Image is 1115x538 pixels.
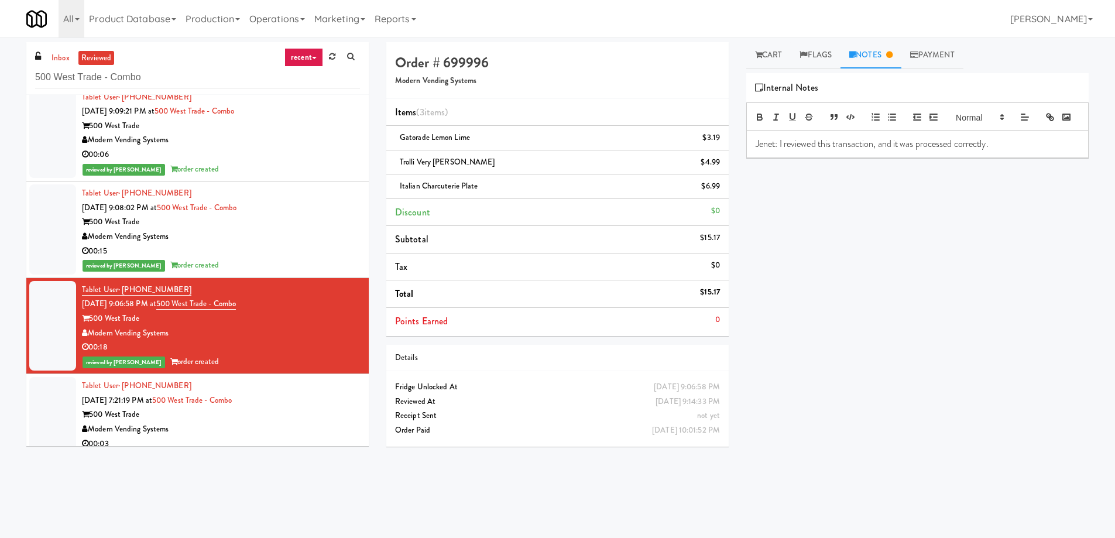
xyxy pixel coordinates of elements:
[26,278,369,375] li: Tablet User· [PHONE_NUMBER][DATE] 9:06:58 PM at500 West Trade - Combo500 West TradeModern Vending...
[49,51,73,66] a: inbox
[82,298,156,309] span: [DATE] 9:06:58 PM at
[82,148,360,162] div: 00:06
[170,259,219,270] span: order created
[395,77,720,85] h5: Modern Vending Systems
[395,205,430,219] span: Discount
[82,380,191,391] a: Tablet User· [PHONE_NUMBER]
[156,298,236,310] a: 500 West Trade - Combo
[711,204,720,218] div: $0
[711,258,720,273] div: $0
[395,55,720,70] h4: Order # 699996
[701,179,720,194] div: $6.99
[395,287,414,300] span: Total
[118,187,191,198] span: · [PHONE_NUMBER]
[82,105,155,116] span: [DATE] 9:09:21 PM at
[26,9,47,29] img: Micromart
[82,284,191,296] a: Tablet User· [PHONE_NUMBER]
[701,155,720,170] div: $4.99
[82,437,360,451] div: 00:03
[35,67,360,88] input: Search vision orders
[118,380,191,391] span: · [PHONE_NUMBER]
[901,42,963,68] a: Payment
[395,314,448,328] span: Points Earned
[118,284,191,295] span: · [PHONE_NUMBER]
[157,202,236,213] a: 500 West Trade - Combo
[26,85,369,182] li: Tablet User· [PHONE_NUMBER][DATE] 9:09:21 PM at500 West Trade - Combo500 West TradeModern Vending...
[395,395,720,409] div: Reviewed At
[697,410,720,421] span: not yet
[416,105,448,119] span: (3 )
[395,409,720,423] div: Receipt Sent
[83,357,165,368] span: reviewed by [PERSON_NAME]
[395,105,448,119] span: Items
[170,356,219,367] span: order created
[400,180,478,191] span: Italian Charcuterie Plate
[118,91,191,102] span: · [PHONE_NUMBER]
[400,156,495,167] span: Trolli Very [PERSON_NAME]
[78,51,115,66] a: reviewed
[654,380,720,395] div: [DATE] 9:06:58 PM
[170,163,219,174] span: order created
[840,42,901,68] a: Notes
[755,79,819,97] span: Internal Notes
[652,423,720,438] div: [DATE] 10:01:52 PM
[82,326,360,341] div: Modern Vending Systems
[82,311,360,326] div: 500 West Trade
[746,42,791,68] a: Cart
[83,260,165,272] span: reviewed by [PERSON_NAME]
[395,232,428,246] span: Subtotal
[82,407,360,422] div: 500 West Trade
[82,215,360,229] div: 500 West Trade
[395,380,720,395] div: Fridge Unlocked At
[715,313,720,327] div: 0
[700,231,720,245] div: $15.17
[700,285,720,300] div: $15.17
[82,244,360,259] div: 00:15
[82,395,152,406] span: [DATE] 7:21:19 PM at
[82,202,157,213] span: [DATE] 9:08:02 PM at
[26,374,369,471] li: Tablet User· [PHONE_NUMBER][DATE] 7:21:19 PM at500 West Trade - Combo500 West TradeModern Vending...
[82,187,191,198] a: Tablet User· [PHONE_NUMBER]
[395,351,720,365] div: Details
[756,138,1079,150] p: Jenet: I reviewed this transaction, and it was processed correctly.
[82,119,360,133] div: 500 West Trade
[26,181,369,278] li: Tablet User· [PHONE_NUMBER][DATE] 9:08:02 PM at500 West Trade - Combo500 West TradeModern Vending...
[424,105,445,119] ng-pluralize: items
[395,423,720,438] div: Order Paid
[702,131,720,145] div: $3.19
[791,42,840,68] a: Flags
[82,422,360,437] div: Modern Vending Systems
[152,395,232,406] a: 500 West Trade - Combo
[395,260,407,273] span: Tax
[400,132,470,143] span: Gatorade Lemon Lime
[155,105,234,116] a: 500 West Trade - Combo
[83,164,165,176] span: reviewed by [PERSON_NAME]
[82,91,191,102] a: Tablet User· [PHONE_NUMBER]
[82,133,360,148] div: Modern Vending Systems
[284,48,323,67] a: recent
[656,395,720,409] div: [DATE] 9:14:33 PM
[82,340,360,355] div: 00:18
[82,229,360,244] div: Modern Vending Systems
